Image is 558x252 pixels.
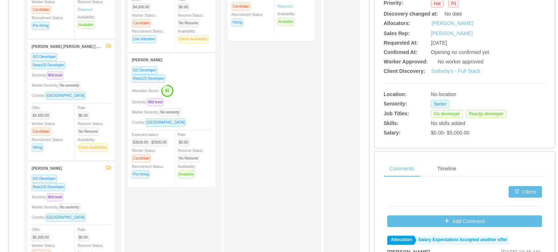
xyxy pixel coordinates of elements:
[106,44,111,49] span: flag
[78,228,92,239] span: Rate
[165,88,170,92] text: 82
[132,149,156,160] span: Worker Status:
[78,144,108,152] span: Check Availability
[147,98,163,106] span: Mid level
[159,84,174,96] button: 82
[32,128,50,136] span: Candidate
[146,119,186,127] span: [GEOGRAPHIC_DATA]
[32,228,53,239] span: Offer:
[132,3,150,11] span: $4,000.00
[45,92,85,100] span: [GEOGRAPHIC_DATA]
[159,108,181,116] span: No seniority
[32,144,43,152] span: Hiring
[387,236,414,245] a: Allocation
[509,186,542,198] button: icon: filterFilters
[431,130,469,136] span: $0.00 - $5,000.00
[132,133,170,144] span: Expected salary:
[47,71,63,79] span: Mid level
[32,112,50,120] span: $4,550.00
[231,13,263,24] span: Recruitment Status:
[178,149,204,160] span: Resume Status:
[32,175,57,183] span: GO Developer
[78,234,89,241] span: $0.00
[278,18,294,26] span: Available
[415,236,509,245] a: Salary Expectation/ Accepted another offer
[178,13,204,25] span: Resume Status:
[78,138,111,149] span: Availability:
[278,12,297,24] span: Availability:
[45,214,85,222] span: [GEOGRAPHIC_DATA]
[78,128,99,136] span: No Resume
[431,120,465,126] span: No skills added
[32,61,65,69] span: ReactJS Developer
[132,58,162,62] strong: [PERSON_NAME]
[384,68,425,74] b: Client Discovery:
[32,6,50,14] span: Candidate
[384,111,409,116] b: Job Titles:
[132,170,150,178] span: Pre-hiring
[32,195,66,199] span: Seniority:
[178,165,198,176] span: Availability:
[32,83,83,87] span: Market Seniority:
[384,30,410,36] b: Sales Rep:
[32,205,83,209] span: Market Seniority:
[384,101,407,107] b: Seniority:
[384,130,401,136] b: Salary:
[132,66,157,74] span: GO Developer
[431,91,512,98] div: No location
[132,89,159,93] span: Allocation Score:
[32,53,57,61] span: GO Developer
[178,19,199,27] span: No Resume
[32,94,88,98] span: Country:
[32,73,66,77] span: Seniority:
[132,154,151,162] span: Candidate
[384,49,417,55] b: Confirmed At:
[178,35,209,43] span: Check Availability
[231,18,243,26] span: Hiring
[178,3,189,11] span: $0.00
[78,106,92,117] span: Rate
[384,11,438,17] b: Discovery changed at:
[444,11,462,17] span: No date
[78,21,94,29] span: Available
[431,49,489,55] span: Opening no confirmed yet
[278,4,293,9] a: Resume1
[132,13,156,25] span: Worker Status:
[47,193,63,201] span: Mid level
[59,203,80,211] span: No seniority
[32,106,53,117] span: Offer:
[384,91,407,97] b: Location:
[132,75,165,83] span: ReactJS Developer
[438,59,484,65] span: No worker approved
[132,120,189,124] span: Country:
[132,139,167,146] span: $3500.00 - $3500.00
[431,68,480,74] a: Sotheby's - Full Stack
[32,166,62,170] strong: [PERSON_NAME]
[384,40,418,46] b: Requested At:
[32,16,64,28] span: Recruitment Status:
[387,215,542,227] button: icon: plusAdd Comment
[431,40,447,46] span: [DATE]
[466,110,506,118] span: Reactjs developer
[106,165,111,170] span: flag
[432,161,462,177] div: Timeline
[132,165,164,176] span: Recruitment Status:
[59,82,80,90] span: No seniority
[231,3,250,11] span: Candidate
[178,133,192,144] span: Rate
[78,112,89,120] span: $0.00
[384,120,399,126] b: Skills:
[432,20,473,27] a: [PERSON_NAME]
[78,7,93,12] a: Resume1
[32,183,65,191] span: ReactJS Developer
[178,29,211,41] span: Availability:
[178,139,189,146] span: $0.00
[431,110,463,118] span: Go developer
[178,154,199,162] span: No Resume
[32,122,56,133] span: Worker Status:
[384,59,428,65] b: Worker Approved:
[32,234,50,241] span: $5,200.00
[78,15,97,27] span: Availability:
[132,110,183,114] span: Market Seniority:
[32,22,49,30] span: Pre-hiring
